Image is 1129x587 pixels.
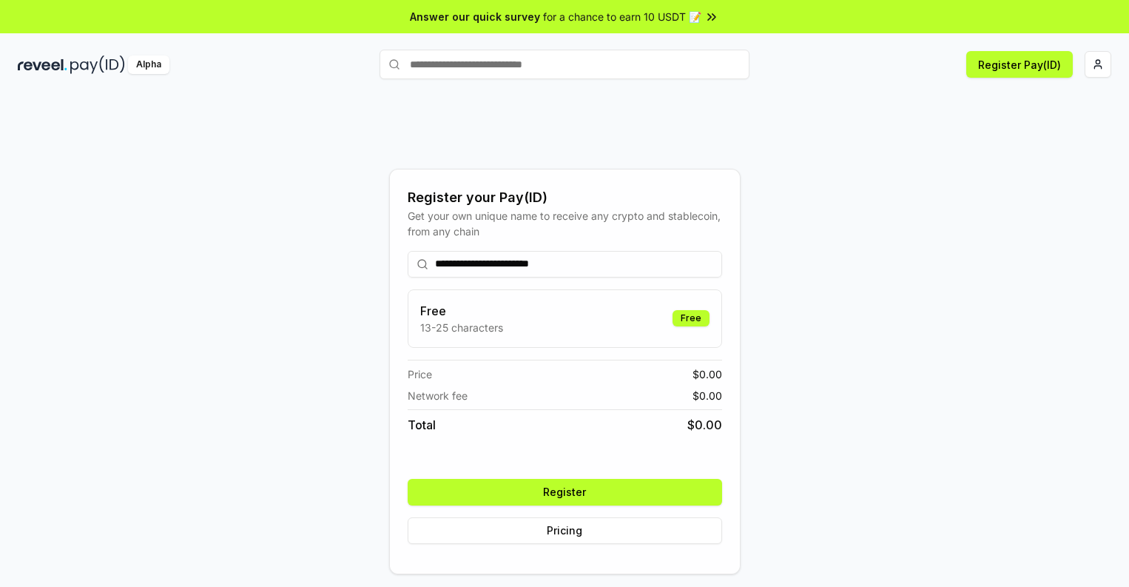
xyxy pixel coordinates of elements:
[692,366,722,382] span: $ 0.00
[408,416,436,434] span: Total
[687,416,722,434] span: $ 0.00
[408,388,468,403] span: Network fee
[408,517,722,544] button: Pricing
[408,479,722,506] button: Register
[18,56,67,74] img: reveel_dark
[70,56,125,74] img: pay_id
[410,9,540,24] span: Answer our quick survey
[543,9,701,24] span: for a chance to earn 10 USDT 📝
[128,56,169,74] div: Alpha
[408,187,722,208] div: Register your Pay(ID)
[966,51,1073,78] button: Register Pay(ID)
[408,366,432,382] span: Price
[692,388,722,403] span: $ 0.00
[673,310,710,326] div: Free
[408,208,722,239] div: Get your own unique name to receive any crypto and stablecoin, from any chain
[420,302,503,320] h3: Free
[420,320,503,335] p: 13-25 characters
